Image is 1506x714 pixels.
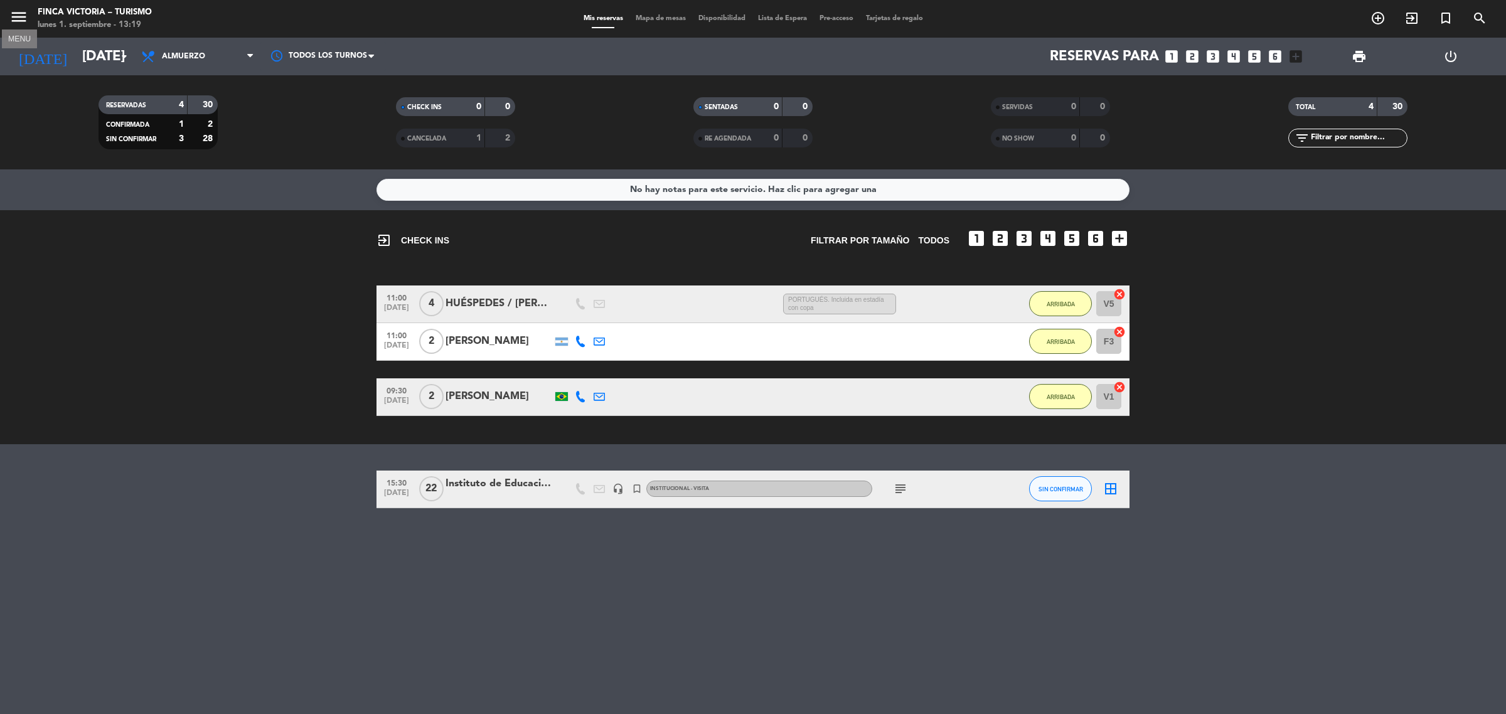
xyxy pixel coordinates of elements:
i: add_box [1288,48,1304,65]
button: ARRIBADA [1029,384,1092,409]
div: HUÉSPEDES / [PERSON_NAME] [446,296,552,312]
button: ARRIBADA [1029,291,1092,316]
span: 11:00 [381,290,412,304]
i: cancel [1113,326,1126,338]
span: ARRIBADA [1047,393,1075,400]
div: FINCA VICTORIA – TURISMO [38,6,152,19]
strong: 0 [1071,102,1076,111]
span: 2 [419,384,444,409]
div: [PERSON_NAME] [446,388,552,405]
i: turned_in_not [1438,11,1453,26]
span: 4 [419,291,444,316]
span: 15:30 [381,475,412,489]
strong: 1 [179,120,184,129]
i: exit_to_app [1404,11,1419,26]
span: INSTITUCIONAL - VISITA [650,486,709,491]
span: [DATE] [381,489,412,503]
i: menu [9,8,28,26]
strong: 30 [203,100,215,109]
i: looks_one [966,228,986,248]
span: Almuerzo [162,52,205,61]
i: [DATE] [9,43,76,70]
div: [PERSON_NAME] [446,333,552,349]
strong: 0 [774,134,779,142]
i: exit_to_app [376,233,392,248]
strong: 0 [505,102,513,111]
i: search [1472,11,1487,26]
strong: 0 [803,134,810,142]
input: Filtrar por nombre... [1310,131,1407,145]
span: print [1352,49,1367,64]
span: Disponibilidad [692,15,752,22]
i: cancel [1113,288,1126,301]
strong: 4 [1369,102,1374,111]
i: border_all [1103,481,1118,496]
span: Pre-acceso [813,15,860,22]
button: menu [9,8,28,31]
span: [DATE] [381,341,412,356]
i: looks_5 [1246,48,1263,65]
span: RESERVADAS [106,102,146,109]
span: NO SHOW [1002,136,1034,142]
strong: 0 [1100,134,1108,142]
i: looks_one [1163,48,1180,65]
strong: 1 [476,134,481,142]
span: RE AGENDADA [705,136,751,142]
i: looks_6 [1086,228,1106,248]
span: Filtrar por tamaño [811,233,909,248]
span: CONFIRMADA [106,122,149,128]
strong: 2 [208,120,215,129]
strong: 28 [203,134,215,143]
span: [DATE] [381,397,412,411]
div: No hay notas para este servicio. Haz clic para agregar una [630,183,877,197]
span: SIN CONFIRMAR [1039,486,1083,493]
i: looks_6 [1267,48,1283,65]
strong: 2 [505,134,513,142]
span: 11:00 [381,328,412,342]
strong: 0 [774,102,779,111]
i: looks_two [990,228,1010,248]
strong: 30 [1392,102,1405,111]
i: looks_5 [1062,228,1082,248]
button: ARRIBADA [1029,329,1092,354]
span: Tarjetas de regalo [860,15,929,22]
i: looks_3 [1205,48,1221,65]
span: 2 [419,329,444,354]
span: TOTAL [1296,104,1315,110]
i: add_circle_outline [1370,11,1386,26]
strong: 0 [476,102,481,111]
div: lunes 1. septiembre - 13:19 [38,19,152,31]
span: CHECK INS [407,104,442,110]
span: 22 [419,476,444,501]
span: TODOS [918,233,949,248]
i: turned_in_not [631,483,643,494]
span: Lista de Espera [752,15,813,22]
span: PORTUGUÉS. Incluida en estadía con copa [783,294,896,315]
i: arrow_drop_down [117,49,132,64]
strong: 0 [1071,134,1076,142]
i: looks_4 [1226,48,1242,65]
strong: 3 [179,134,184,143]
div: Instituto de Educación Superior [PERSON_NAME] de Cuyo [446,476,552,492]
i: power_settings_new [1443,49,1458,64]
i: subject [893,481,908,496]
span: Mapa de mesas [629,15,692,22]
div: LOG OUT [1405,38,1497,75]
span: ARRIBADA [1047,301,1075,307]
span: SERVIDAS [1002,104,1033,110]
div: MENU [2,33,37,44]
strong: 4 [179,100,184,109]
button: SIN CONFIRMAR [1029,476,1092,501]
i: looks_3 [1014,228,1034,248]
span: SIN CONFIRMAR [106,136,156,142]
strong: 0 [1100,102,1108,111]
span: Mis reservas [577,15,629,22]
span: ARRIBADA [1047,338,1075,345]
span: CHECK INS [376,233,449,248]
strong: 0 [803,102,810,111]
span: Reservas para [1050,49,1159,65]
i: headset_mic [612,483,624,494]
i: filter_list [1295,131,1310,146]
span: 09:30 [381,383,412,397]
span: [DATE] [381,304,412,318]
